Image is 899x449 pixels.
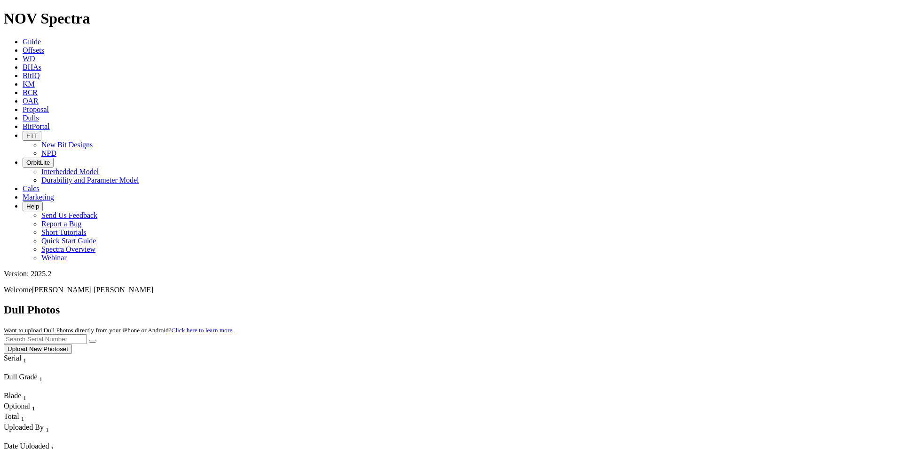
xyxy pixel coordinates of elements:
sub: 1 [46,426,49,433]
a: BHAs [23,63,41,71]
p: Welcome [4,286,895,294]
div: Total Sort None [4,412,37,423]
a: KM [23,80,35,88]
a: BitIQ [23,72,39,80]
a: Click here to learn more. [172,327,234,334]
a: Marketing [23,193,54,201]
sub: 1 [39,376,43,383]
button: OrbitLite [23,158,54,168]
span: Sort None [39,373,43,381]
span: OrbitLite [26,159,50,166]
div: Version: 2025.2 [4,270,895,278]
div: Column Menu [4,364,44,373]
a: Spectra Overview [41,245,95,253]
a: WD [23,55,35,63]
input: Search Serial Number [4,334,87,344]
div: Sort None [4,392,37,402]
a: Webinar [41,254,67,262]
a: Short Tutorials [41,228,87,236]
a: Proposal [23,105,49,113]
span: Sort None [23,354,26,362]
button: Help [23,201,43,211]
sub: 1 [23,357,26,364]
sub: 1 [23,394,26,401]
sub: 1 [21,416,24,423]
a: Quick Start Guide [41,237,96,245]
a: BCR [23,88,38,96]
div: Blade Sort None [4,392,37,402]
div: Uploaded By Sort None [4,423,92,433]
small: Want to upload Dull Photos directly from your iPhone or Android? [4,327,234,334]
div: Sort None [4,412,37,423]
div: Dull Grade Sort None [4,373,70,383]
div: Serial Sort None [4,354,44,364]
span: Uploaded By [4,423,44,431]
span: Sort None [23,392,26,400]
sub: 1 [32,405,35,412]
a: Dulls [23,114,39,122]
div: Sort None [4,373,70,392]
span: Dull Grade [4,373,38,381]
div: Sort None [4,354,44,373]
a: Guide [23,38,41,46]
div: Sort None [4,402,37,412]
span: Sort None [32,402,35,410]
h2: Dull Photos [4,304,895,316]
button: FTT [23,131,41,141]
span: Sort None [46,423,49,431]
div: Column Menu [4,433,92,442]
span: [PERSON_NAME] [PERSON_NAME] [32,286,153,294]
a: Report a Bug [41,220,81,228]
a: New Bit Designs [41,141,93,149]
div: Sort None [4,423,92,442]
h1: NOV Spectra [4,10,895,27]
span: Sort None [21,412,24,420]
a: Offsets [23,46,44,54]
a: Calcs [23,184,39,192]
a: Interbedded Model [41,168,99,176]
div: Optional Sort None [4,402,37,412]
span: Serial [4,354,21,362]
a: OAR [23,97,39,105]
a: NPD [41,149,56,157]
a: BitPortal [23,122,50,130]
span: Blade [4,392,21,400]
span: Help [26,203,39,210]
div: Column Menu [4,383,70,392]
a: Durability and Parameter Model [41,176,139,184]
span: Total [4,412,19,420]
button: Upload New Photoset [4,344,72,354]
span: Optional [4,402,30,410]
span: FTT [26,132,38,139]
a: Send Us Feedback [41,211,97,219]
